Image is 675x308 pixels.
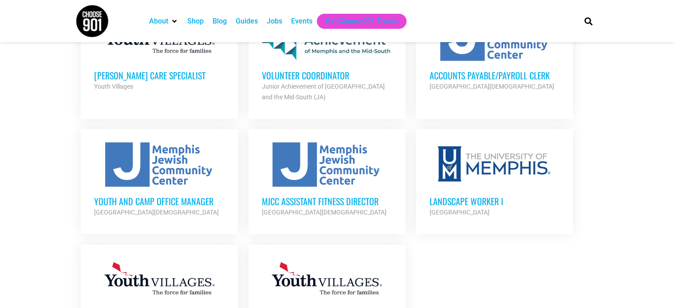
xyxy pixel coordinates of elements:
strong: [GEOGRAPHIC_DATA][DEMOGRAPHIC_DATA] [429,83,554,90]
strong: [GEOGRAPHIC_DATA][DEMOGRAPHIC_DATA] [94,209,219,216]
div: About [145,14,183,29]
a: MJCC Assistant Fitness Director [GEOGRAPHIC_DATA][DEMOGRAPHIC_DATA] [249,129,406,231]
h3: MJCC Assistant Fitness Director [262,195,392,207]
strong: [GEOGRAPHIC_DATA][DEMOGRAPHIC_DATA] [262,209,387,216]
nav: Main nav [145,14,569,29]
a: Events [291,16,312,27]
h3: [PERSON_NAME] Care Specialist [94,70,225,81]
strong: Youth Villages [94,83,133,90]
a: About [149,16,168,27]
a: Shop [187,16,204,27]
a: [PERSON_NAME] Care Specialist Youth Villages [81,3,238,105]
strong: Junior Achievement of [GEOGRAPHIC_DATA] and the Mid-South (JA) [262,83,385,101]
h3: Landscape Worker I [429,195,560,207]
h3: Accounts Payable/Payroll Clerk [429,70,560,81]
a: Accounts Payable/Payroll Clerk [GEOGRAPHIC_DATA][DEMOGRAPHIC_DATA] [416,3,573,105]
a: Volunteer Coordinator Junior Achievement of [GEOGRAPHIC_DATA] and the Mid-South (JA) [249,3,406,116]
a: Landscape Worker I [GEOGRAPHIC_DATA] [416,129,573,231]
a: Blog [213,16,227,27]
a: Guides [236,16,258,27]
a: Get Choose901 Emails [326,16,398,27]
h3: Youth and Camp Office Manager [94,195,225,207]
strong: [GEOGRAPHIC_DATA] [429,209,489,216]
a: Jobs [267,16,282,27]
div: Search [581,14,596,28]
h3: Volunteer Coordinator [262,70,392,81]
a: Youth and Camp Office Manager [GEOGRAPHIC_DATA][DEMOGRAPHIC_DATA] [81,129,238,231]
